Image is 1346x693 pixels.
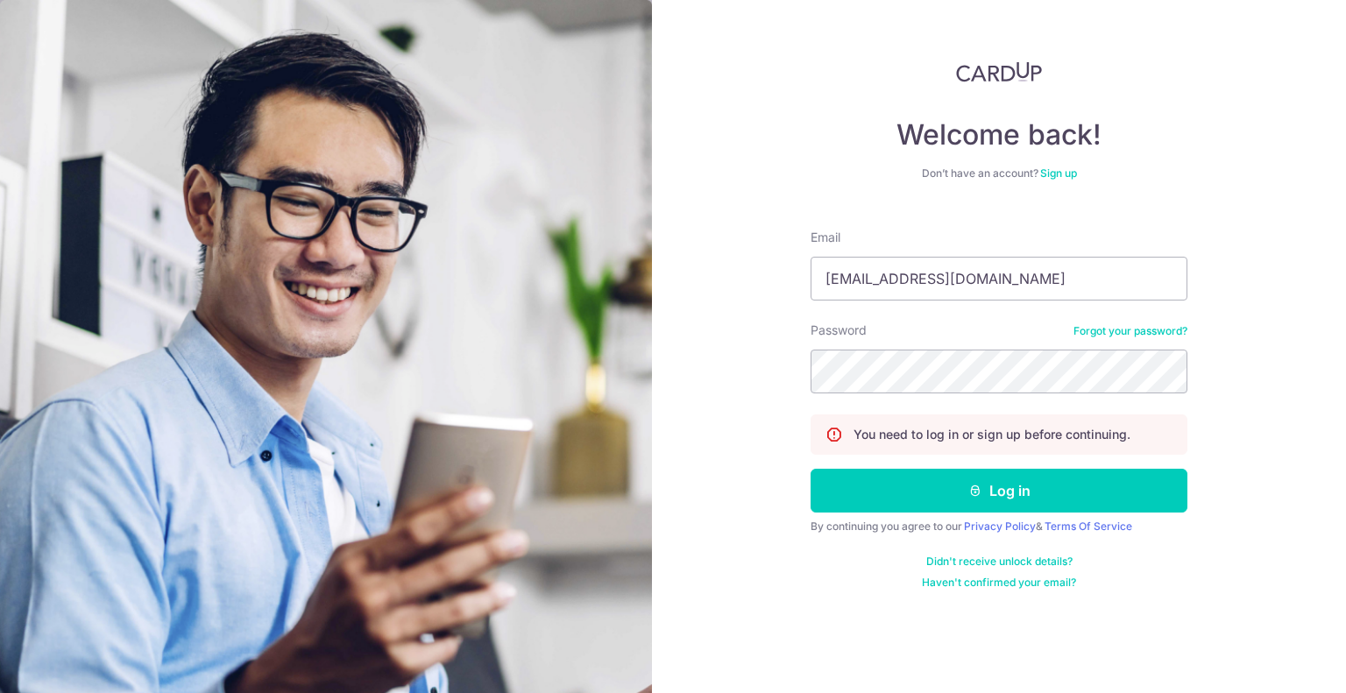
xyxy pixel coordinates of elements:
[1045,520,1132,533] a: Terms Of Service
[811,166,1187,180] div: Don’t have an account?
[922,576,1076,590] a: Haven't confirmed your email?
[811,117,1187,152] h4: Welcome back!
[854,426,1130,443] p: You need to log in or sign up before continuing.
[811,469,1187,513] button: Log in
[964,520,1036,533] a: Privacy Policy
[1040,166,1077,180] a: Sign up
[956,61,1042,82] img: CardUp Logo
[811,257,1187,301] input: Enter your Email
[811,229,840,246] label: Email
[811,322,867,339] label: Password
[1073,324,1187,338] a: Forgot your password?
[926,555,1073,569] a: Didn't receive unlock details?
[811,520,1187,534] div: By continuing you agree to our &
